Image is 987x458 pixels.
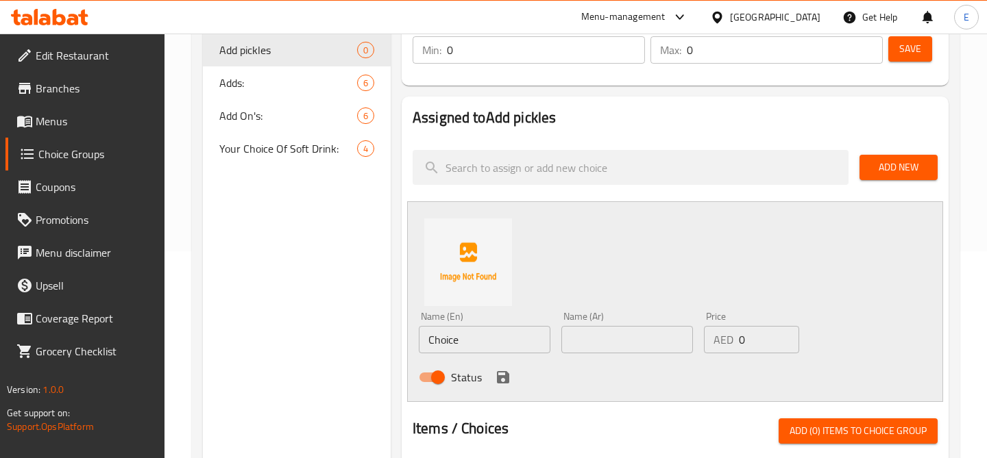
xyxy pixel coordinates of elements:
[790,422,927,440] span: Add (0) items to choice group
[730,10,820,25] div: [GEOGRAPHIC_DATA]
[357,75,374,91] div: Choices
[219,107,357,124] span: Add On's:
[860,155,938,180] button: Add New
[36,80,154,97] span: Branches
[36,179,154,195] span: Coupons
[38,146,154,162] span: Choice Groups
[5,302,164,335] a: Coverage Report
[203,66,391,99] div: Adds:6
[5,170,164,203] a: Coupons
[36,113,154,129] span: Menus
[660,42,681,58] p: Max:
[581,9,666,25] div: Menu-management
[36,277,154,294] span: Upsell
[5,269,164,302] a: Upsell
[357,140,374,157] div: Choices
[219,75,357,91] span: Adds:
[358,110,374,123] span: 6
[888,36,932,62] button: Save
[413,418,509,439] h2: Items / Choices
[5,236,164,269] a: Menu disclaimer
[7,381,40,398] span: Version:
[203,34,391,66] div: Add pickles0
[203,132,391,165] div: Your Choice Of Soft Drink:4
[357,107,374,124] div: Choices
[219,140,357,157] span: Your Choice Of Soft Drink:
[5,72,164,105] a: Branches
[36,310,154,327] span: Coverage Report
[899,40,921,58] span: Save
[357,42,374,58] div: Choices
[36,343,154,359] span: Grocery Checklist
[36,47,154,64] span: Edit Restaurant
[5,203,164,236] a: Promotions
[358,44,374,57] span: 0
[7,418,94,435] a: Support.OpsPlatform
[714,331,733,348] p: AED
[36,244,154,261] span: Menu disclaimer
[5,105,164,138] a: Menus
[493,367,513,387] button: save
[413,107,938,128] h2: Assigned to Add pickles
[5,138,164,170] a: Choice Groups
[422,42,441,58] p: Min:
[451,369,482,385] span: Status
[413,150,849,185] input: search
[561,326,693,353] input: Enter name Ar
[739,326,800,353] input: Please enter price
[7,404,70,422] span: Get support on:
[219,42,357,58] span: Add pickles
[419,326,550,353] input: Enter name En
[870,159,927,176] span: Add New
[36,212,154,228] span: Promotions
[358,142,374,155] span: 4
[964,10,969,25] span: E
[5,335,164,368] a: Grocery Checklist
[5,39,164,72] a: Edit Restaurant
[358,77,374,90] span: 6
[779,418,938,444] button: Add (0) items to choice group
[203,99,391,132] div: Add On's:6
[42,381,64,398] span: 1.0.0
